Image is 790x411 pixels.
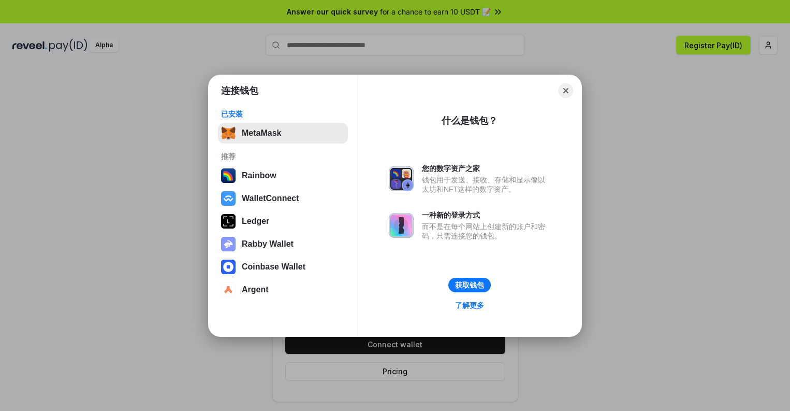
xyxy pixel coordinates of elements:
img: svg+xml,%3Csvg%20xmlns%3D%22http%3A%2F%2Fwww.w3.org%2F2000%2Fsvg%22%20fill%3D%22none%22%20viewBox... [389,166,414,191]
img: svg+xml,%3Csvg%20width%3D%2228%22%20height%3D%2228%22%20viewBox%3D%220%200%2028%2028%22%20fill%3D... [221,191,236,206]
div: MetaMask [242,129,281,138]
div: WalletConnect [242,194,299,203]
div: 已安装 [221,109,345,119]
div: Coinbase Wallet [242,262,305,272]
img: svg+xml,%3Csvg%20width%3D%2228%22%20height%3D%2228%22%20viewBox%3D%220%200%2028%2028%22%20fill%3D... [221,260,236,274]
img: svg+xml,%3Csvg%20width%3D%2228%22%20height%3D%2228%22%20viewBox%3D%220%200%2028%2028%22%20fill%3D... [221,282,236,297]
img: svg+xml,%3Csvg%20width%3D%22120%22%20height%3D%22120%22%20viewBox%3D%220%200%20120%20120%22%20fil... [221,168,236,183]
div: 一种新的登录方式 [422,210,550,220]
img: svg+xml,%3Csvg%20xmlns%3D%22http%3A%2F%2Fwww.w3.org%2F2000%2Fsvg%22%20fill%3D%22none%22%20viewBox... [389,213,414,238]
div: Argent [242,285,269,294]
div: 而不是在每个网站上创建新的账户和密码，只需连接您的钱包。 [422,222,550,240]
img: svg+xml,%3Csvg%20fill%3D%22none%22%20height%3D%2233%22%20viewBox%3D%220%200%2035%2033%22%20width%... [221,126,236,140]
button: Rainbow [218,165,348,186]
img: svg+xml,%3Csvg%20xmlns%3D%22http%3A%2F%2Fwww.w3.org%2F2000%2Fsvg%22%20width%3D%2228%22%20height%3... [221,214,236,229]
button: Rabby Wallet [218,234,348,254]
div: 什么是钱包？ [442,115,498,127]
div: 推荐 [221,152,345,161]
button: Argent [218,279,348,300]
button: Close [559,83,573,98]
div: 获取钱包 [455,280,484,290]
div: 了解更多 [455,301,484,310]
button: MetaMask [218,123,348,144]
button: Ledger [218,211,348,232]
div: Ledger [242,217,269,226]
h1: 连接钱包 [221,84,258,97]
a: 了解更多 [449,299,490,312]
div: 钱包用于发送、接收、存储和显示像以太坊和NFT这样的数字资产。 [422,175,550,194]
button: 获取钱包 [448,278,491,292]
div: Rabby Wallet [242,239,294,249]
div: 您的数字资产之家 [422,164,550,173]
button: Coinbase Wallet [218,257,348,277]
div: Rainbow [242,171,276,180]
button: WalletConnect [218,188,348,209]
img: svg+xml,%3Csvg%20xmlns%3D%22http%3A%2F%2Fwww.w3.org%2F2000%2Fsvg%22%20fill%3D%22none%22%20viewBox... [221,237,236,251]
